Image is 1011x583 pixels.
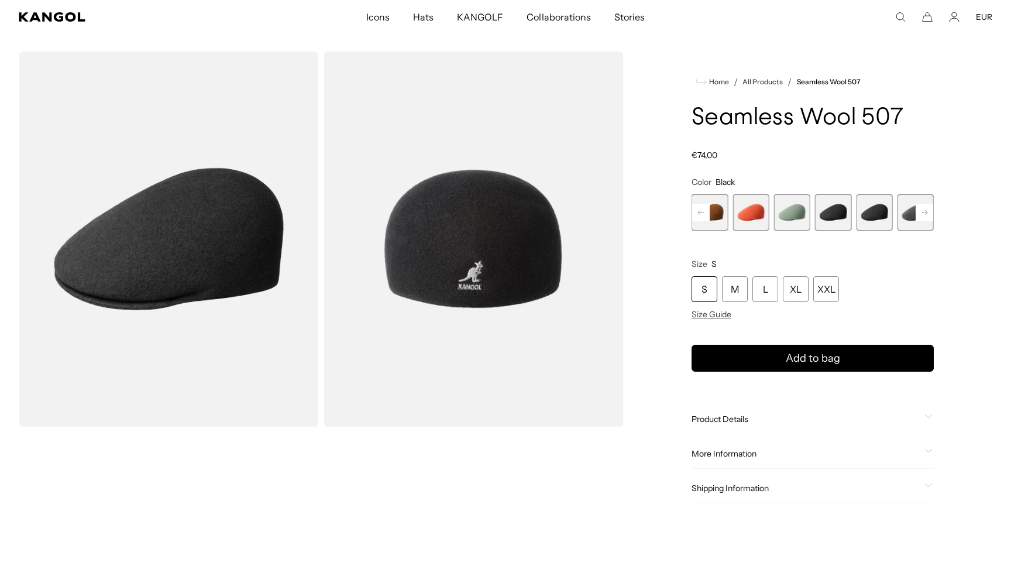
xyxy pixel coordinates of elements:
[752,276,778,302] div: L
[897,194,934,231] label: Dark Flannel
[692,194,728,231] div: 2 of 9
[711,259,717,269] span: S
[813,276,839,302] div: XXL
[783,75,792,89] li: /
[19,52,319,427] img: color-black
[692,448,920,459] span: More Information
[692,414,920,424] span: Product Details
[692,194,728,231] label: Rustic Caramel
[722,276,748,302] div: M
[692,259,707,269] span: Size
[922,12,933,22] button: Cart
[324,52,624,427] img: color-black
[733,194,769,231] label: Coral Flame
[949,12,960,22] a: Account
[774,194,810,231] div: 4 of 9
[815,194,851,231] label: Black/Gold
[692,309,731,320] span: Size Guide
[696,77,729,87] a: Home
[976,12,992,22] button: EUR
[786,351,840,366] span: Add to bag
[692,483,920,493] span: Shipping Information
[729,75,738,89] li: /
[897,194,934,231] div: 7 of 9
[692,276,717,302] div: S
[692,345,934,372] button: Add to bag
[692,105,934,131] h1: Seamless Wool 507
[707,78,729,86] span: Home
[783,276,809,302] div: XL
[815,194,851,231] div: 5 of 9
[797,78,861,86] a: Seamless Wool 507
[856,194,892,231] label: Black
[733,194,769,231] div: 3 of 9
[742,78,783,86] a: All Products
[856,194,892,231] div: 6 of 9
[692,150,717,160] span: €74,00
[19,12,243,22] a: Kangol
[895,12,906,22] summary: Search here
[774,194,810,231] label: Sage Green
[692,177,711,187] span: Color
[692,75,934,89] nav: breadcrumbs
[716,177,735,187] span: Black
